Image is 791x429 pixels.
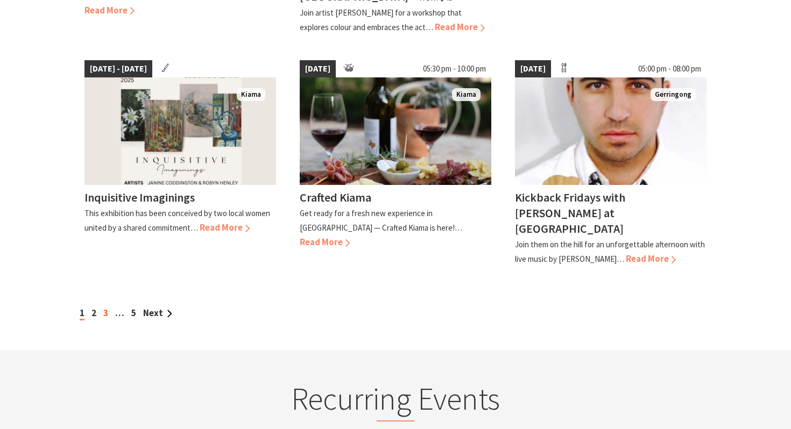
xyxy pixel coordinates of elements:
span: 05:30 pm - 10:00 pm [418,60,491,77]
img: Jason Invernon [515,77,707,185]
span: Read More [300,236,350,248]
a: 3 [103,307,108,319]
span: [DATE] [300,60,336,77]
span: Gerringong [651,88,696,102]
span: … [115,307,124,319]
span: Read More [84,4,135,16]
span: Read More [435,21,485,33]
p: This exhibition has been conceived by two local women united by a shared commitment… [84,208,270,233]
span: [DATE] - [DATE] [84,60,152,77]
a: [DATE] 05:30 pm - 10:00 pm Wine and cheese placed on a table to enjoy Kiama Crafted Kiama Get rea... [300,60,491,267]
p: Join them on the hill for an unforgettable afternoon with live music by [PERSON_NAME]… [515,239,705,264]
img: Wine and cheese placed on a table to enjoy [300,77,491,185]
span: Kiama [237,88,265,102]
h4: Crafted Kiama [300,190,371,205]
a: [DATE] - [DATE] Kiama Inquisitive Imaginings This exhibition has been conceived by two local wome... [84,60,276,267]
a: 2 [91,307,96,319]
a: 5 [131,307,136,319]
span: Read More [626,253,676,264]
h4: Kickback Fridays with [PERSON_NAME] at [GEOGRAPHIC_DATA] [515,190,625,236]
p: Join artist [PERSON_NAME] for a workshop that explores colour and embraces the act… [300,8,462,32]
span: Read More [200,221,250,233]
h4: Inquisitive Imaginings [84,190,195,205]
a: Next [143,307,172,319]
span: [DATE] [515,60,551,77]
span: 1 [80,307,84,320]
a: [DATE] 05:00 pm - 08:00 pm Jason Invernon Gerringong Kickback Fridays with [PERSON_NAME] at [GEOG... [515,60,707,267]
p: Get ready for a fresh new experience in [GEOGRAPHIC_DATA] — Crafted Kiama is here!… [300,208,462,233]
span: Kiama [452,88,481,102]
span: 05:00 pm - 08:00 pm [633,60,707,77]
h2: Recurring Events [185,380,606,422]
